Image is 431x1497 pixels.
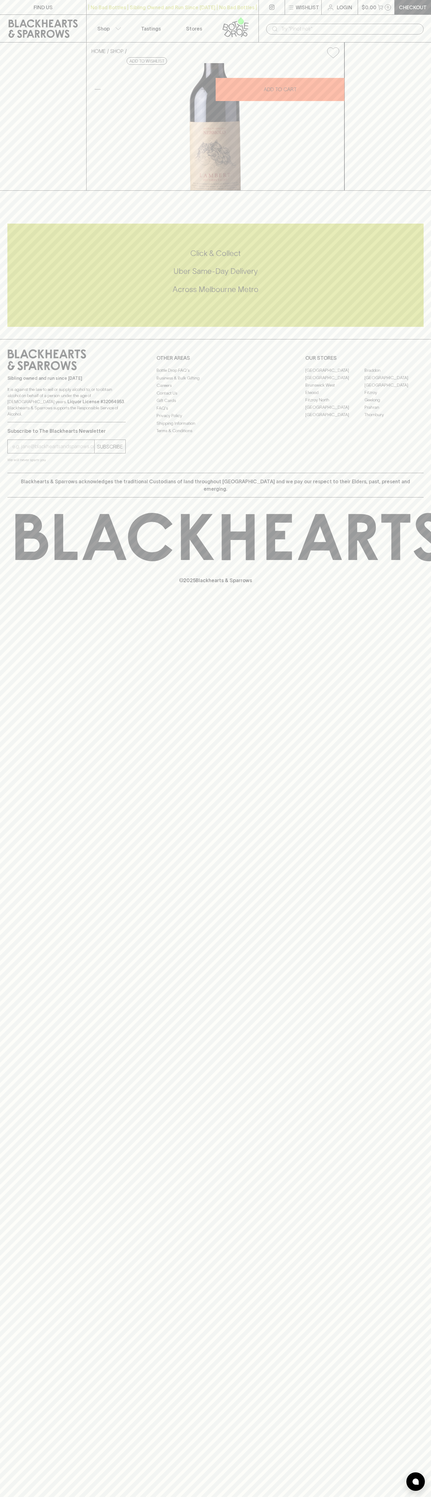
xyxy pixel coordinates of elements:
[364,367,424,374] a: Braddon
[413,1479,419,1485] img: bubble-icon
[157,389,275,397] a: Contact Us
[157,354,275,362] p: OTHER AREAS
[67,399,124,404] strong: Liquor License #32064953
[364,374,424,381] a: [GEOGRAPHIC_DATA]
[325,45,342,61] button: Add to wishlist
[7,375,126,381] p: Sibling owned and run since [DATE]
[157,420,275,427] a: Shipping Information
[305,404,364,411] a: [GEOGRAPHIC_DATA]
[141,25,161,32] p: Tastings
[7,386,126,417] p: It is against the law to sell or supply alcohol to, or to obtain alcohol on behalf of a person un...
[7,224,424,327] div: Call to action block
[7,266,424,276] h5: Uber Same-Day Delivery
[91,48,106,54] a: HOME
[305,389,364,396] a: Elwood
[305,367,364,374] a: [GEOGRAPHIC_DATA]
[364,404,424,411] a: Prahran
[129,15,173,42] a: Tastings
[157,412,275,420] a: Privacy Policy
[337,4,352,11] p: Login
[216,78,344,101] button: ADD TO CART
[305,354,424,362] p: OUR STORES
[12,442,94,452] input: e.g. jane@blackheartsandsparrows.com.au
[157,382,275,389] a: Careers
[87,63,344,190] img: 41648.png
[97,443,123,450] p: SUBSCRIBE
[364,381,424,389] a: [GEOGRAPHIC_DATA]
[364,389,424,396] a: Fitzroy
[387,6,389,9] p: 0
[7,248,424,258] h5: Click & Collect
[305,381,364,389] a: Brunswick West
[7,457,126,463] p: We will never spam you
[296,4,319,11] p: Wishlist
[157,427,275,435] a: Terms & Conditions
[305,411,364,418] a: [GEOGRAPHIC_DATA]
[305,396,364,404] a: Fitzroy North
[362,4,376,11] p: $0.00
[157,367,275,374] a: Bottle Drop FAQ's
[264,86,297,93] p: ADD TO CART
[157,374,275,382] a: Business & Bulk Gifting
[399,4,427,11] p: Checkout
[186,25,202,32] p: Stores
[95,440,125,453] button: SUBSCRIBE
[157,404,275,412] a: FAQ's
[281,24,419,34] input: Try "Pinot noir"
[364,396,424,404] a: Geelong
[157,397,275,404] a: Gift Cards
[364,411,424,418] a: Thornbury
[173,15,216,42] a: Stores
[87,15,130,42] button: Shop
[12,478,419,493] p: Blackhearts & Sparrows acknowledges the traditional Custodians of land throughout [GEOGRAPHIC_DAT...
[97,25,110,32] p: Shop
[34,4,53,11] p: FIND US
[7,427,126,435] p: Subscribe to The Blackhearts Newsletter
[7,284,424,294] h5: Across Melbourne Metro
[127,57,167,65] button: Add to wishlist
[110,48,124,54] a: SHOP
[305,374,364,381] a: [GEOGRAPHIC_DATA]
